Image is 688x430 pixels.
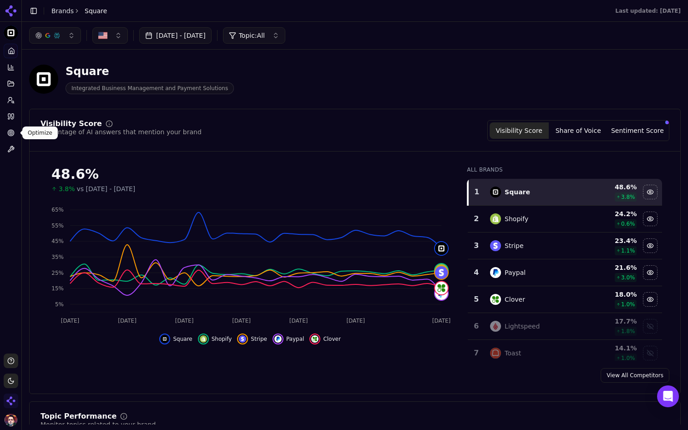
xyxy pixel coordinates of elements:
div: Square [66,64,234,79]
div: 2 [471,213,481,224]
div: Paypal [505,268,526,277]
button: Show lightspeed data [643,319,658,334]
button: Hide square data [159,334,192,344]
img: square [161,335,168,343]
tspan: [DATE] [346,318,365,324]
tspan: 15% [51,285,64,292]
div: 3 [471,240,481,251]
img: Square [4,25,18,40]
span: 1.8 % [621,328,635,335]
tspan: [DATE] [175,318,194,324]
button: Current brand: Square [4,25,18,40]
tr: 5cloverClover18.0%1.0%Hide clover data [468,286,662,313]
span: Integrated Business Management and Payment Solutions [66,82,234,94]
div: 21.6 % [587,263,637,272]
div: Visibility Score [40,120,102,127]
a: View All Competitors [601,368,669,383]
button: Hide square data [643,185,658,199]
img: shopify [200,335,207,343]
div: Open Intercom Messenger [657,385,679,407]
img: stripe [239,335,246,343]
span: Topic: All [239,31,265,40]
tr: 1squareSquare48.6%3.8%Hide square data [468,179,662,206]
tspan: 25% [51,270,64,276]
tspan: [DATE] [61,318,80,324]
img: stripe [435,266,448,279]
button: Share of Voice [549,122,608,139]
span: Stripe [251,335,267,343]
div: Clover [505,295,525,304]
div: 4 [471,267,481,278]
tspan: [DATE] [232,318,251,324]
img: clover [490,294,501,305]
tr: 2shopifyShopify24.2%0.6%Hide shopify data [468,206,662,233]
div: Square [505,187,530,197]
tspan: 65% [51,207,64,213]
img: Square [29,65,58,94]
div: 6 [471,321,481,332]
tspan: 55% [51,223,64,229]
tspan: 35% [51,254,64,260]
div: 17.7 % [587,317,637,326]
button: [DATE] - [DATE] [139,27,212,44]
img: paypal [274,335,282,343]
button: Hide paypal data [643,265,658,280]
div: Percentage of AI answers that mention your brand [40,127,202,137]
a: Brands [51,7,74,15]
div: 24.2 % [587,209,637,218]
tspan: 45% [51,238,64,244]
div: 5 [471,294,481,305]
tspan: [DATE] [118,318,137,324]
tspan: [DATE] [432,318,451,324]
span: Paypal [286,335,304,343]
img: square [435,242,448,255]
span: 3.8 % [621,193,635,201]
div: 48.6 % [587,182,637,192]
button: Open user button [5,414,17,426]
tspan: [DATE] [289,318,308,324]
button: Show toast data [643,346,658,360]
button: Hide clover data [309,334,340,344]
img: paypal [490,267,501,278]
div: Toast [505,349,521,358]
button: Hide clover data [643,292,658,307]
div: 48.6% [51,166,449,182]
div: 14.1 % [587,344,637,353]
button: Hide stripe data [643,238,658,253]
tspan: 5% [55,301,64,308]
div: Monitor topics related to your brand [40,420,156,429]
img: shopify [435,264,448,277]
div: 7 [471,348,481,359]
button: Open organization switcher [4,394,18,408]
div: 18.0 % [587,290,637,299]
tr: 6lightspeedLightspeed17.7%1.8%Show lightspeed data [468,313,662,340]
div: Lightspeed [505,322,540,331]
span: 1.1 % [621,247,635,254]
img: stripe [490,240,501,251]
div: Last updated: [DATE] [615,7,681,15]
img: Cognizo [4,394,18,408]
span: vs [DATE] - [DATE] [77,184,136,193]
img: clover [311,335,319,343]
div: Topic Performance [40,413,116,420]
tr: 7toastToast14.1%1.0%Show toast data [468,340,662,367]
img: US [98,31,107,40]
span: 1.0 % [621,301,635,308]
div: All Brands [467,166,662,173]
span: Square [173,335,192,343]
button: Sentiment Score [608,122,667,139]
img: lightspeed [490,321,501,332]
img: square [490,187,501,197]
button: Hide shopify data [643,212,658,226]
img: shopify [490,213,501,224]
span: 3.0 % [621,274,635,281]
tr: 3stripeStripe23.4%1.1%Hide stripe data [468,233,662,259]
div: Optimize [22,126,58,139]
span: 3.8% [59,184,75,193]
span: Clover [323,335,340,343]
span: 0.6 % [621,220,635,228]
div: Shopify [505,214,528,223]
span: Shopify [212,335,232,343]
button: Visibility Score [490,122,549,139]
div: Stripe [505,241,524,250]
